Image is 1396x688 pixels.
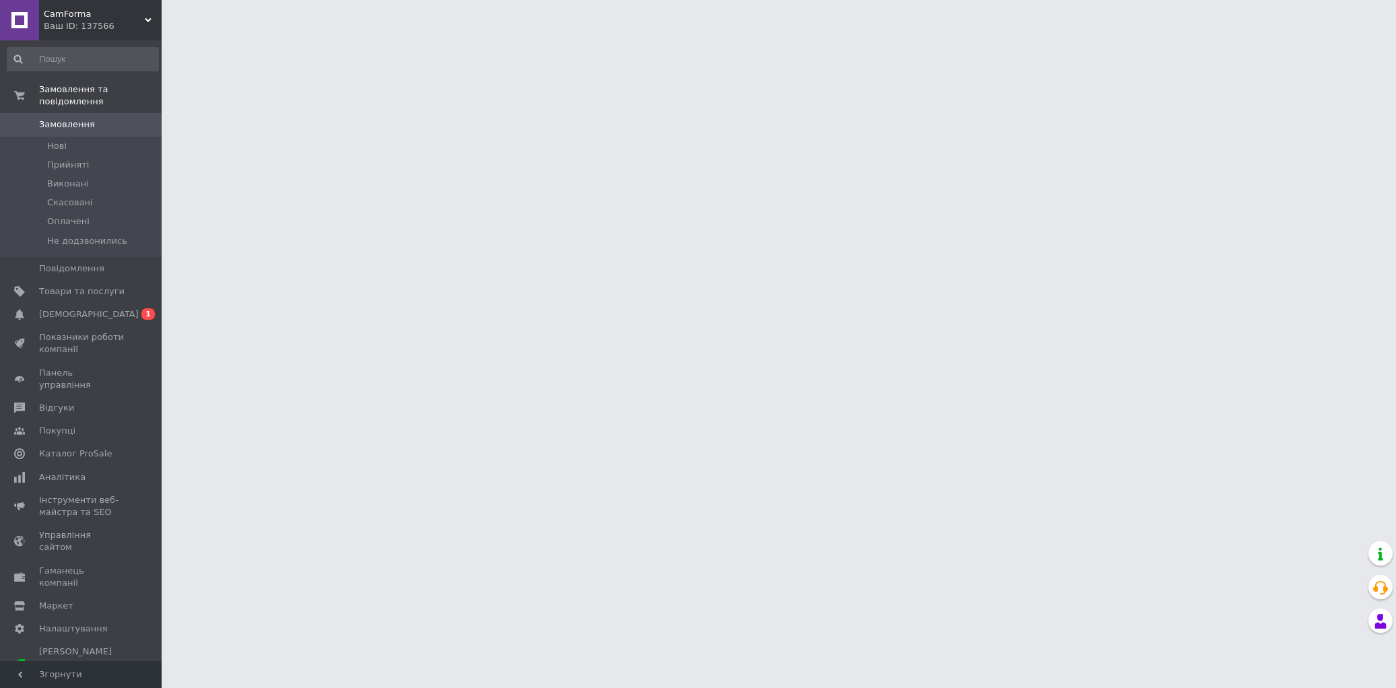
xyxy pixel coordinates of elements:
span: [DEMOGRAPHIC_DATA] [39,308,139,320]
span: Гаманець компанії [39,565,125,589]
span: Товари та послуги [39,285,125,298]
span: Оплачені [47,215,90,228]
span: CamForma [44,8,145,20]
span: Замовлення та повідомлення [39,83,162,108]
input: Пошук [7,47,159,71]
span: 1 [141,308,155,320]
span: Не додзвонились [47,235,127,247]
span: Каталог ProSale [39,448,112,460]
span: Панель управління [39,367,125,391]
span: Показники роботи компанії [39,331,125,355]
span: Маркет [39,600,73,612]
span: Нові [47,140,67,152]
span: Замовлення [39,118,95,131]
span: Прийняті [47,159,89,171]
span: Скасовані [47,197,93,209]
span: Інструменти веб-майстра та SEO [39,494,125,518]
span: Аналітика [39,471,86,483]
div: Ваш ID: 137566 [44,20,162,32]
span: Відгуки [39,402,74,414]
span: [PERSON_NAME] та рахунки [39,646,125,683]
span: Виконані [47,178,89,190]
span: Покупці [39,425,75,437]
span: Повідомлення [39,263,104,275]
span: Управління сайтом [39,529,125,553]
span: Налаштування [39,623,108,635]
